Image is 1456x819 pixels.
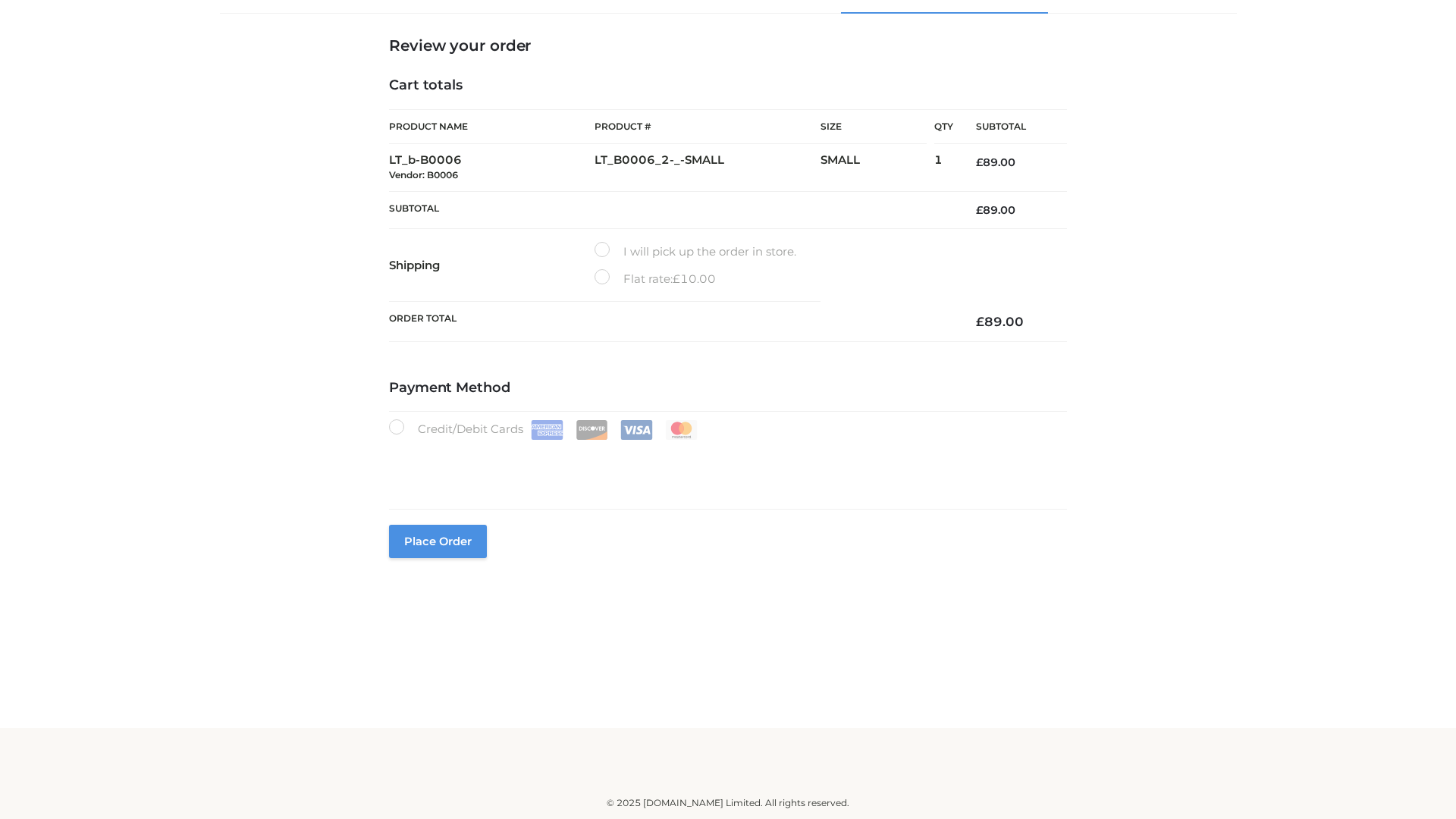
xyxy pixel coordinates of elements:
td: SMALL [821,144,934,192]
label: I will pick up the order in store. [595,242,796,262]
span: £ [976,203,983,217]
th: Subtotal [953,110,1067,144]
bdi: 89.00 [976,314,1024,329]
button: Place order [389,525,487,558]
img: Visa [620,420,653,440]
th: Subtotal [389,191,953,228]
th: Order Total [389,302,953,342]
img: Mastercard [665,420,698,440]
iframe: Secure payment input frame [386,437,1064,492]
h4: Cart totals [389,77,1067,94]
div: © 2025 [DOMAIN_NAME] Limited. All rights reserved. [225,795,1231,811]
td: 1 [934,144,953,192]
label: Flat rate: [595,269,716,289]
th: Qty [934,109,953,144]
td: LT_b-B0006 [389,144,595,192]
td: LT_B0006_2-_-SMALL [595,144,821,192]
small: Vendor: B0006 [389,169,458,180]
bdi: 89.00 [976,203,1015,217]
th: Shipping [389,229,595,302]
bdi: 89.00 [976,155,1015,169]
th: Product # [595,109,821,144]
img: Discover [576,420,608,440]
bdi: 10.00 [673,271,716,286]
h4: Payment Method [389,380,1067,397]
span: £ [976,155,983,169]
img: Amex [531,420,563,440]
label: Credit/Debit Cards [389,419,699,440]
th: Size [821,110,927,144]
th: Product Name [389,109,595,144]
span: £ [976,314,984,329]
span: £ [673,271,680,286]
h3: Review your order [389,36,1067,55]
